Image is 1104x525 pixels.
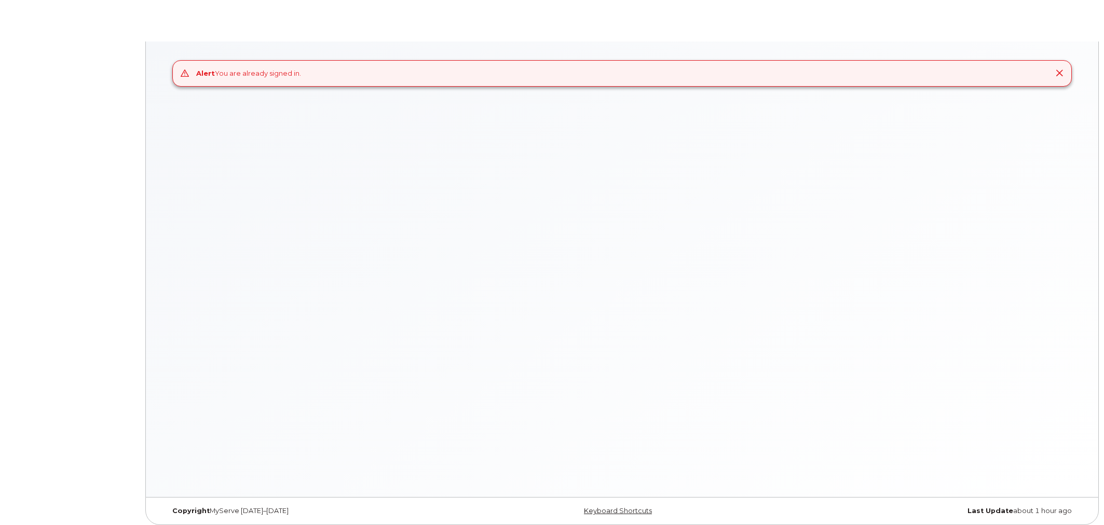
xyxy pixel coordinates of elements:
div: You are already signed in. [196,68,301,78]
a: Keyboard Shortcuts [584,507,652,515]
div: about 1 hour ago [774,507,1080,515]
div: MyServe [DATE]–[DATE] [165,507,470,515]
strong: Copyright [172,507,210,515]
strong: Last Update [967,507,1013,515]
strong: Alert [196,69,215,77]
